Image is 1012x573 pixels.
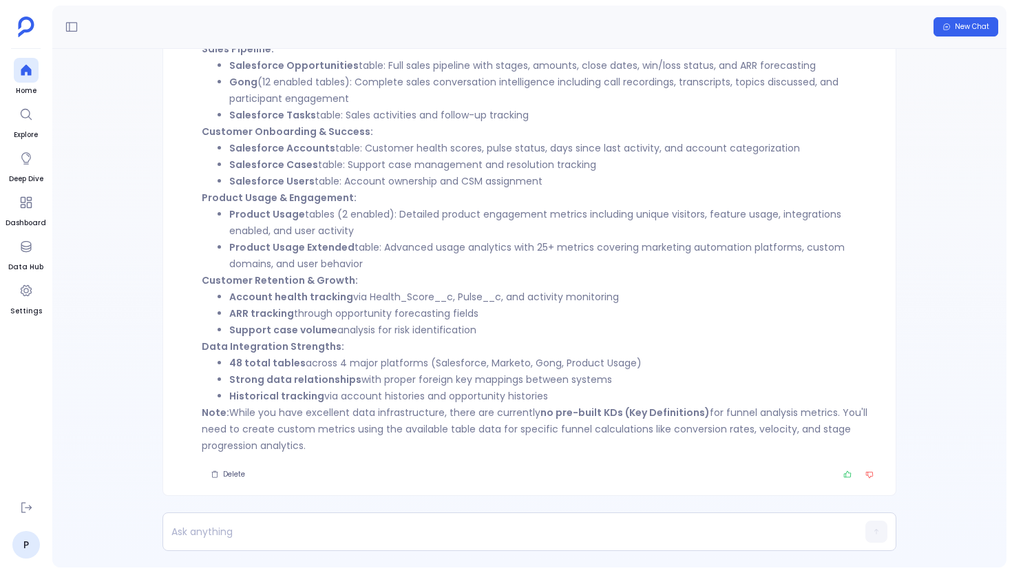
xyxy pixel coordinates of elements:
strong: Product Usage Extended [229,240,355,254]
a: Deep Dive [9,146,43,185]
strong: Customer Retention & Growth: [202,273,358,287]
strong: ARR tracking [229,306,294,320]
span: New Chat [955,22,989,32]
li: with proper foreign key mappings between systems [229,371,879,388]
li: tables (2 enabled): Detailed product engagement metrics including unique visitors, feature usage,... [229,206,879,239]
span: Home [14,85,39,96]
button: Delete [202,465,254,484]
li: table: Customer health scores, pulse status, days since last activity, and account categorization [229,140,879,156]
a: Dashboard [6,190,46,229]
button: New Chat [934,17,998,37]
a: Settings [10,278,42,317]
strong: Salesforce Accounts [229,141,335,155]
strong: Customer Onboarding & Success: [202,125,373,138]
span: Settings [10,306,42,317]
strong: Support case volume [229,323,337,337]
strong: Salesforce Cases [229,158,318,171]
p: While you have excellent data infrastructure, there are currently for funnel analysis metrics. Yo... [202,404,879,454]
strong: Product Usage & Engagement: [202,191,357,205]
li: analysis for risk identification [229,322,879,338]
li: through opportunity forecasting fields [229,305,879,322]
strong: Salesforce Users [229,174,315,188]
a: Data Hub [8,234,43,273]
li: via Health_Score__c, Pulse__c, and activity monitoring [229,289,879,305]
li: table: Full sales pipeline with stages, amounts, close dates, win/loss status, and ARR forecasting [229,57,879,74]
a: Home [14,58,39,96]
strong: Sales Pipeline: [202,42,274,56]
strong: Note: [202,406,229,419]
span: Delete [223,470,245,479]
strong: Strong data relationships [229,373,361,386]
li: table: Support case management and resolution tracking [229,156,879,173]
strong: Account health tracking [229,290,353,304]
li: table: Account ownership and CSM assignment [229,173,879,189]
li: via account histories and opportunity histories [229,388,879,404]
strong: Historical tracking [229,389,324,403]
li: table: Advanced usage analytics with 25+ metrics covering marketing automation platforms, custom ... [229,239,879,272]
span: Dashboard [6,218,46,229]
li: across 4 major platforms (Salesforce, Marketo, Gong, Product Usage) [229,355,879,371]
li: (12 enabled tables): Complete sales conversation intelligence including call recordings, transcri... [229,74,879,107]
a: Explore [14,102,39,140]
strong: 48 total tables [229,356,306,370]
strong: Salesforce Opportunities [229,59,359,72]
strong: Product Usage [229,207,305,221]
span: Deep Dive [9,174,43,185]
img: petavue logo [18,17,34,37]
span: Data Hub [8,262,43,273]
strong: Data Integration Strengths: [202,340,344,353]
strong: Salesforce Tasks [229,108,316,122]
span: Explore [14,129,39,140]
a: P [12,531,40,559]
strong: Gong [229,75,257,89]
li: table: Sales activities and follow-up tracking [229,107,879,123]
strong: no pre-built KDs (Key Definitions) [540,406,710,419]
